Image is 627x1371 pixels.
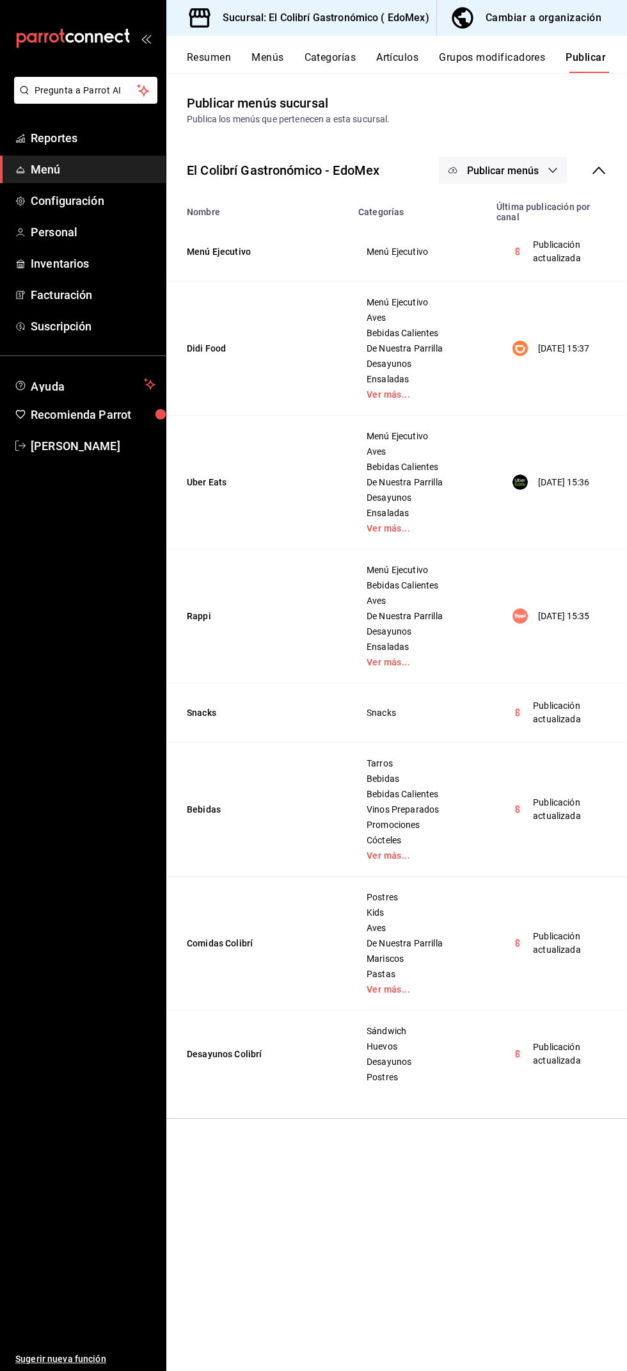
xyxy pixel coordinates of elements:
[367,774,473,783] span: Bebidas
[367,390,473,399] a: Ver más...
[367,790,473,799] span: Bebidas Calientes
[566,51,606,73] button: Publicar
[166,549,351,683] td: Rappi
[251,51,283,73] button: Menús
[14,77,157,104] button: Pregunta a Parrot AI
[467,165,539,177] span: Publicar menús
[367,612,473,621] span: De Nuestra Parrilla
[367,969,473,978] span: Pastas
[31,129,155,147] span: Reportes
[305,51,356,73] button: Categorías
[439,157,567,184] button: Publicar menús
[31,192,155,209] span: Configuración
[166,194,627,1098] table: menu maker table for brand
[367,820,473,829] span: Promociones
[367,908,473,917] span: Kids
[35,84,138,97] span: Pregunta a Parrot AI
[533,930,598,957] p: Publicación actualizada
[533,796,598,823] p: Publicación actualizada
[367,851,473,860] a: Ver más...
[367,524,473,533] a: Ver más...
[351,194,489,222] th: Categorías
[31,377,139,392] span: Ayuda
[376,51,418,73] button: Artículos
[367,581,473,590] span: Bebidas Calientes
[533,1041,598,1067] p: Publicación actualizada
[166,194,351,222] th: Nombre
[367,344,473,353] span: De Nuestra Parrilla
[31,255,155,272] span: Inventarios
[367,805,473,814] span: Vinos Preparados
[166,683,351,743] td: Snacks
[31,161,155,178] span: Menú
[489,194,627,222] th: Última publicación por canal
[367,708,473,717] span: Snacks
[367,985,473,994] a: Ver más...
[367,375,473,384] span: Ensaladas
[367,247,473,256] span: Menú Ejecutivo
[367,627,473,636] span: Desayunos
[367,447,473,456] span: Aves
[367,432,473,441] span: Menú Ejecutivo
[367,836,473,845] span: Cócteles
[367,298,473,307] span: Menú Ejecutivo
[367,923,473,932] span: Aves
[367,1057,473,1066] span: Desayunos
[367,359,473,368] span: Desayunos
[367,565,473,574] span: Menú Ejecutivo
[31,286,155,304] span: Facturación
[367,939,473,948] span: De Nuestra Parrilla
[367,313,473,322] span: Aves
[31,437,155,455] span: [PERSON_NAME]
[533,699,598,726] p: Publicación actualizada
[187,51,231,73] button: Resumen
[367,508,473,517] span: Ensaladas
[141,33,151,44] button: open_drawer_menu
[486,9,601,27] div: Cambiar a organización
[367,462,473,471] span: Bebidas Calientes
[367,1073,473,1082] span: Postres
[187,51,627,73] div: navigation tabs
[367,658,473,667] a: Ver más...
[538,610,590,623] p: [DATE] 15:35
[187,161,379,180] div: El Colibrí Gastronómico - EdoMex
[166,282,351,416] td: Didi Food
[538,476,590,489] p: [DATE] 15:36
[439,51,545,73] button: Grupos modificadores
[15,1352,155,1366] span: Sugerir nueva función
[533,238,598,265] p: Publicación actualizada
[9,93,157,106] a: Pregunta a Parrot AI
[367,329,473,337] span: Bebidas Calientes
[367,893,473,902] span: Postres
[166,743,351,877] td: Bebidas
[367,954,473,963] span: Mariscos
[187,113,607,126] div: Publica los menús que pertenecen a esta sucursal.
[31,318,155,335] span: Suscripción
[367,493,473,502] span: Desayunos
[31,406,155,423] span: Recomienda Parrot
[367,642,473,651] span: Ensaladas
[212,10,429,26] h3: Sucursal: El Colibrí Gastronómico ( EdoMex)
[166,416,351,549] td: Uber Eats
[166,1010,351,1098] td: Desayunos Colibrí
[538,342,590,355] p: [DATE] 15:37
[367,759,473,768] span: Tarros
[367,1042,473,1051] span: Huevos
[166,877,351,1010] td: Comidas Colibrí
[166,222,351,282] td: Menú Ejecutivo
[187,93,328,113] div: Publicar menús sucursal
[367,596,473,605] span: Aves
[367,1026,473,1035] span: Sándwich
[31,223,155,241] span: Personal
[367,478,473,487] span: De Nuestra Parrilla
